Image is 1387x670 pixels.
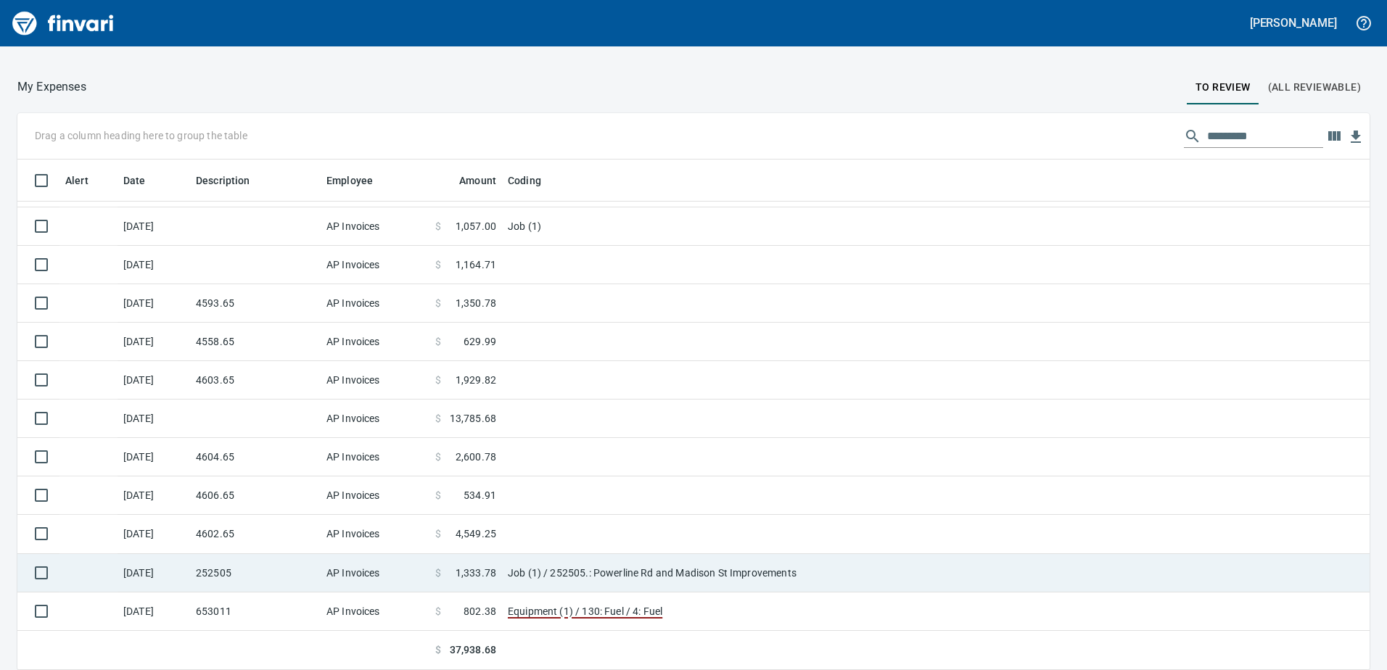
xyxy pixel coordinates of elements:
span: 1,057.00 [456,219,496,233]
td: [DATE] [118,515,190,553]
button: Download Table [1345,126,1367,148]
td: AP Invoices [321,476,429,515]
span: Amount [459,172,496,189]
td: Job (1) [502,207,865,246]
td: Job (1) / 252505.: Powerline Rd and Madison St Improvements [502,554,865,592]
td: 4602.65 [190,515,321,553]
td: AP Invoices [321,361,429,400]
span: Description [196,172,269,189]
span: $ [435,296,441,310]
span: Employee [326,172,392,189]
td: [DATE] [118,284,190,323]
span: Description [196,172,250,189]
button: Choose columns to display [1323,125,1345,147]
span: $ [435,642,441,658]
td: 4558.65 [190,323,321,361]
td: AP Invoices [321,400,429,438]
span: Date [123,172,165,189]
span: Alert [65,172,107,189]
span: Coding [508,172,560,189]
img: Finvari [9,6,118,41]
span: $ [435,219,441,233]
span: $ [435,411,441,426]
span: Amount [440,172,496,189]
td: 653011 [190,592,321,631]
p: Drag a column heading here to group the table [35,128,247,143]
span: 534.91 [464,488,496,502]
td: Equipment (1) / 130: Fuel / 4: Fuel [502,592,865,631]
td: [DATE] [118,438,190,476]
span: 1,164.71 [456,257,496,272]
span: 1,929.82 [456,373,496,387]
span: $ [435,373,441,387]
td: AP Invoices [321,323,429,361]
span: 13,785.68 [450,411,496,426]
span: Coding [508,172,541,189]
span: $ [435,450,441,464]
td: 4593.65 [190,284,321,323]
h5: [PERSON_NAME] [1250,15,1337,30]
td: [DATE] [118,361,190,400]
td: AP Invoices [321,246,429,284]
span: Employee [326,172,373,189]
button: [PERSON_NAME] [1246,12,1341,34]
span: 802.38 [464,604,496,619]
span: 2,600.78 [456,450,496,464]
span: (All Reviewable) [1268,78,1361,96]
td: 4604.65 [190,438,321,476]
span: 1,333.78 [456,566,496,580]
span: To Review [1195,78,1251,96]
span: 629.99 [464,334,496,349]
span: $ [435,488,441,502]
td: AP Invoices [321,207,429,246]
td: [DATE] [118,476,190,515]
td: 4606.65 [190,476,321,515]
td: AP Invoices [321,515,429,553]
td: [DATE] [118,554,190,592]
td: [DATE] [118,323,190,361]
td: 252505 [190,554,321,592]
td: 4603.65 [190,361,321,400]
span: 4,549.25 [456,526,496,541]
p: My Expenses [17,78,86,96]
span: Date [123,172,146,189]
td: AP Invoices [321,554,429,592]
nav: breadcrumb [17,78,86,96]
td: AP Invoices [321,592,429,631]
td: [DATE] [118,246,190,284]
td: [DATE] [118,207,190,246]
span: 37,938.68 [450,642,496,658]
td: [DATE] [118,592,190,631]
span: $ [435,566,441,580]
span: 1,350.78 [456,296,496,310]
span: $ [435,257,441,272]
span: $ [435,526,441,541]
span: Alert [65,172,89,189]
td: [DATE] [118,400,190,438]
td: AP Invoices [321,284,429,323]
span: $ [435,334,441,349]
td: AP Invoices [321,438,429,476]
span: $ [435,604,441,619]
